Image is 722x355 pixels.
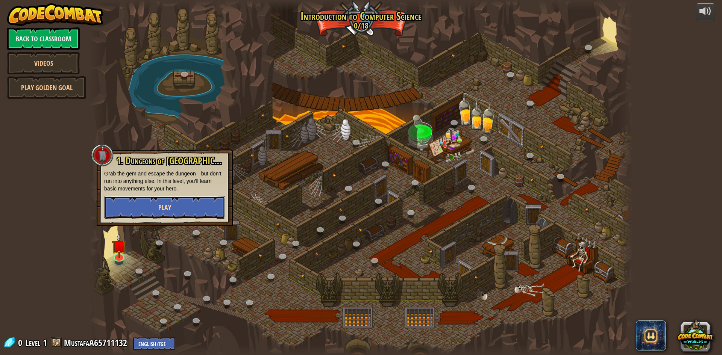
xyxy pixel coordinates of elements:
[117,154,239,167] span: 1. Dungeons of [GEOGRAPHIC_DATA]
[64,337,129,349] a: MustafaA65711132
[158,203,171,212] span: Play
[7,27,80,50] a: Back to Classroom
[25,337,40,349] span: Level
[18,337,24,349] span: 0
[104,196,225,219] button: Play
[104,170,225,192] p: Grab the gem and escape the dungeon—but don’t run into anything else. In this level, you’ll learn...
[7,52,80,74] a: Videos
[696,3,715,21] button: Adjust volume
[7,76,86,99] a: Play Golden Goal
[7,3,103,26] img: CodeCombat - Learn how to code by playing a game
[112,233,126,258] img: level-banner-unstarted.png
[43,337,47,349] span: 1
